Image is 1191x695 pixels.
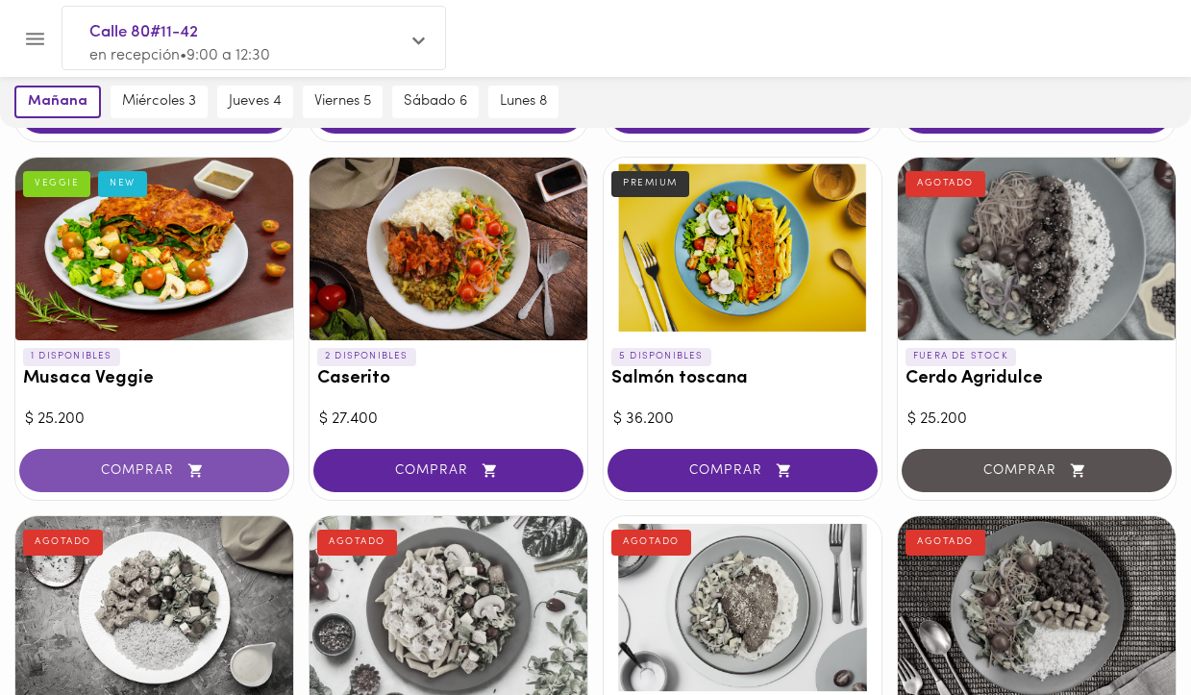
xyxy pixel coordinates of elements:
[898,158,1176,340] div: Cerdo Agridulce
[611,530,691,555] div: AGOTADO
[906,171,985,196] div: AGOTADO
[613,409,872,431] div: $ 36.200
[89,48,270,63] span: en recepción • 9:00 a 12:30
[907,409,1166,431] div: $ 25.200
[98,171,147,196] div: NEW
[1079,583,1172,676] iframe: Messagebird Livechat Widget
[15,158,293,340] div: Musaca Veggie
[404,93,467,111] span: sábado 6
[319,409,578,431] div: $ 27.400
[488,86,558,118] button: lunes 8
[28,93,87,111] span: mañana
[906,348,1016,365] p: FUERA DE STOCK
[906,369,1168,389] h3: Cerdo Agridulce
[604,158,881,340] div: Salmón toscana
[19,449,289,492] button: COMPRAR
[89,20,399,45] span: Calle 80#11-42
[317,348,416,365] p: 2 DISPONIBLES
[310,158,587,340] div: Caserito
[500,93,547,111] span: lunes 8
[229,93,282,111] span: jueves 4
[313,449,583,492] button: COMPRAR
[23,530,103,555] div: AGOTADO
[111,86,208,118] button: miércoles 3
[611,369,874,389] h3: Salmón toscana
[608,449,878,492] button: COMPRAR
[611,348,711,365] p: 5 DISPONIBLES
[43,462,265,479] span: COMPRAR
[122,93,196,111] span: miércoles 3
[337,462,559,479] span: COMPRAR
[14,86,101,118] button: mañana
[317,530,397,555] div: AGOTADO
[25,409,284,431] div: $ 25.200
[906,530,985,555] div: AGOTADO
[314,93,371,111] span: viernes 5
[23,171,90,196] div: VEGGIE
[632,462,854,479] span: COMPRAR
[217,86,293,118] button: jueves 4
[23,369,285,389] h3: Musaca Veggie
[12,15,59,62] button: Menu
[23,348,120,365] p: 1 DISPONIBLES
[303,86,383,118] button: viernes 5
[392,86,479,118] button: sábado 6
[317,369,580,389] h3: Caserito
[611,171,689,196] div: PREMIUM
